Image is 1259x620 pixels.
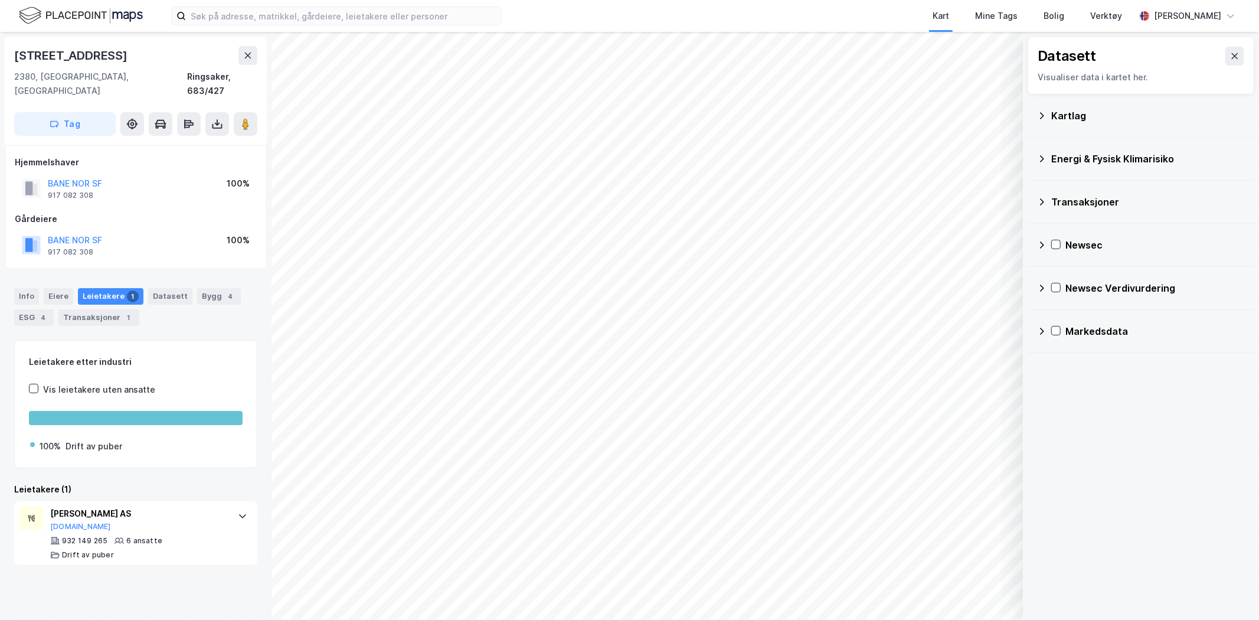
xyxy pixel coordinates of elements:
[186,7,501,25] input: Søk på adresse, matrikkel, gårdeiere, leietakere eller personer
[58,309,139,326] div: Transaksjoner
[224,291,236,302] div: 4
[1051,195,1245,209] div: Transaksjoner
[197,288,241,305] div: Bygg
[187,70,257,98] div: Ringsaker, 683/427
[1065,324,1245,338] div: Markedsdata
[40,439,61,453] div: 100%
[227,233,250,247] div: 100%
[1090,9,1122,23] div: Verktøy
[1200,563,1259,620] iframe: Chat Widget
[62,550,114,560] div: Drift av puber
[15,155,257,169] div: Hjemmelshaver
[14,112,116,136] button: Tag
[1154,9,1221,23] div: [PERSON_NAME]
[1065,238,1245,252] div: Newsec
[62,536,107,546] div: 932 149 265
[1200,563,1259,620] div: Kontrollprogram for chat
[227,177,250,191] div: 100%
[48,191,93,200] div: 917 082 308
[1044,9,1064,23] div: Bolig
[123,312,135,324] div: 1
[14,46,130,65] div: [STREET_ADDRESS]
[15,212,257,226] div: Gårdeiere
[126,536,162,546] div: 6 ansatte
[933,9,949,23] div: Kart
[43,383,155,397] div: Vis leietakere uten ansatte
[1051,152,1245,166] div: Energi & Fysisk Klimarisiko
[14,309,54,326] div: ESG
[44,288,73,305] div: Eiere
[50,522,111,531] button: [DOMAIN_NAME]
[975,9,1018,23] div: Mine Tags
[1065,281,1245,295] div: Newsec Verdivurdering
[14,288,39,305] div: Info
[48,247,93,257] div: 917 082 308
[148,288,192,305] div: Datasett
[127,291,139,302] div: 1
[1051,109,1245,123] div: Kartlag
[66,439,122,453] div: Drift av puber
[1038,47,1096,66] div: Datasett
[78,288,143,305] div: Leietakere
[19,5,143,26] img: logo.f888ab2527a4732fd821a326f86c7f29.svg
[37,312,49,324] div: 4
[1038,70,1244,84] div: Visualiser data i kartet her.
[14,482,257,497] div: Leietakere (1)
[29,355,243,369] div: Leietakere etter industri
[50,507,226,521] div: [PERSON_NAME] AS
[14,70,187,98] div: 2380, [GEOGRAPHIC_DATA], [GEOGRAPHIC_DATA]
